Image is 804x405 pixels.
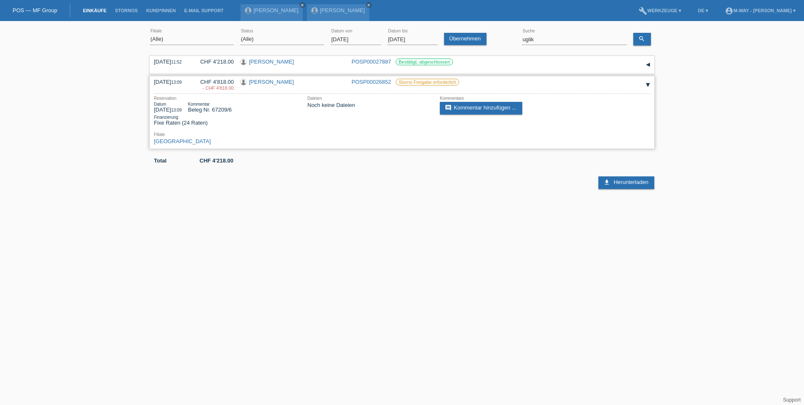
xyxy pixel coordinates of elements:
[254,7,299,13] a: [PERSON_NAME]
[440,102,522,115] a: commentKommentar hinzufügen ...
[598,176,654,189] a: download Herunterladen
[694,8,712,13] a: DE ▾
[180,8,228,13] a: E-Mail Support
[440,96,566,101] div: Kommentare
[154,115,301,120] div: Finanzierung
[188,102,232,113] div: Beleg Nr. 67209/6
[154,59,188,65] div: [DATE]
[154,132,301,137] div: Filiale
[635,8,685,13] a: buildWerkzeuge ▾
[299,2,305,8] a: close
[154,96,301,101] div: Reservation
[200,157,233,164] b: CHF 4'218.00
[307,96,434,101] div: Dateien
[444,33,487,45] a: Übernehmen
[111,8,142,13] a: Stornos
[783,397,801,403] a: Support
[396,79,459,85] label: Storno Freigabe erforderlich
[614,179,648,185] span: Herunterladen
[171,80,182,85] span: 13:09
[171,60,182,64] span: 11:52
[320,7,365,13] a: [PERSON_NAME]
[154,79,188,85] div: [DATE]
[142,8,180,13] a: Kund*innen
[367,3,371,7] i: close
[154,102,182,107] div: Datum
[154,115,301,126] div: Fixe Raten (24 Raten)
[307,102,434,108] div: Noch keine Dateien
[300,3,304,7] i: close
[249,59,294,65] a: [PERSON_NAME]
[639,7,647,15] i: build
[642,59,654,71] div: auf-/zuklappen
[725,7,733,15] i: account_circle
[633,33,651,45] a: search
[352,79,391,85] a: POSP00026852
[79,8,111,13] a: Einkäufe
[638,35,645,42] i: search
[249,79,294,85] a: [PERSON_NAME]
[154,102,182,113] div: [DATE]
[154,157,167,164] b: Total
[366,2,372,8] a: close
[721,8,800,13] a: account_circlem-way - [PERSON_NAME] ▾
[13,7,57,13] a: POS — MF Group
[188,102,232,107] div: Kommentar
[445,104,452,111] i: comment
[642,79,654,91] div: auf-/zuklappen
[194,59,234,65] div: CHF 4'218.00
[194,85,234,91] div: 23.09.2025 / Falscher Betrag
[603,179,610,186] i: download
[396,59,453,65] label: Bestätigt, abgeschlossen
[194,79,234,91] div: CHF 4'818.00
[352,59,391,65] a: POSP00027887
[171,108,182,112] span: 13:09
[154,138,211,144] a: [GEOGRAPHIC_DATA]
